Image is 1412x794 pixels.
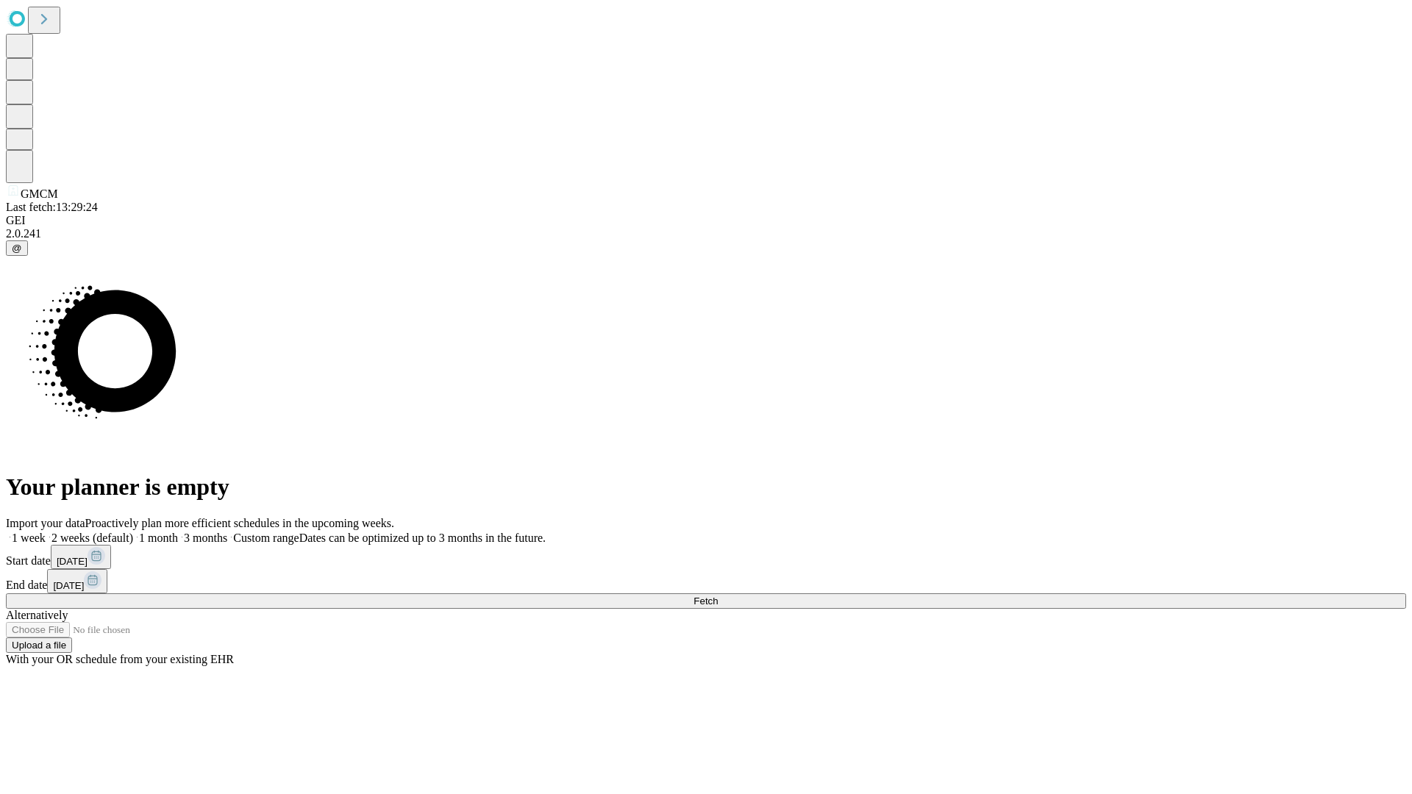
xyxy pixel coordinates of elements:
[21,187,58,200] span: GMCM
[6,569,1406,593] div: End date
[6,517,85,529] span: Import your data
[12,243,22,254] span: @
[12,532,46,544] span: 1 week
[6,653,234,665] span: With your OR schedule from your existing EHR
[6,214,1406,227] div: GEI
[85,517,394,529] span: Proactively plan more efficient schedules in the upcoming weeks.
[6,240,28,256] button: @
[6,473,1406,501] h1: Your planner is empty
[6,637,72,653] button: Upload a file
[6,545,1406,569] div: Start date
[6,201,98,213] span: Last fetch: 13:29:24
[57,556,88,567] span: [DATE]
[233,532,299,544] span: Custom range
[51,545,111,569] button: [DATE]
[139,532,178,544] span: 1 month
[47,569,107,593] button: [DATE]
[6,227,1406,240] div: 2.0.241
[51,532,133,544] span: 2 weeks (default)
[693,595,718,607] span: Fetch
[6,609,68,621] span: Alternatively
[53,580,84,591] span: [DATE]
[6,593,1406,609] button: Fetch
[184,532,227,544] span: 3 months
[299,532,546,544] span: Dates can be optimized up to 3 months in the future.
